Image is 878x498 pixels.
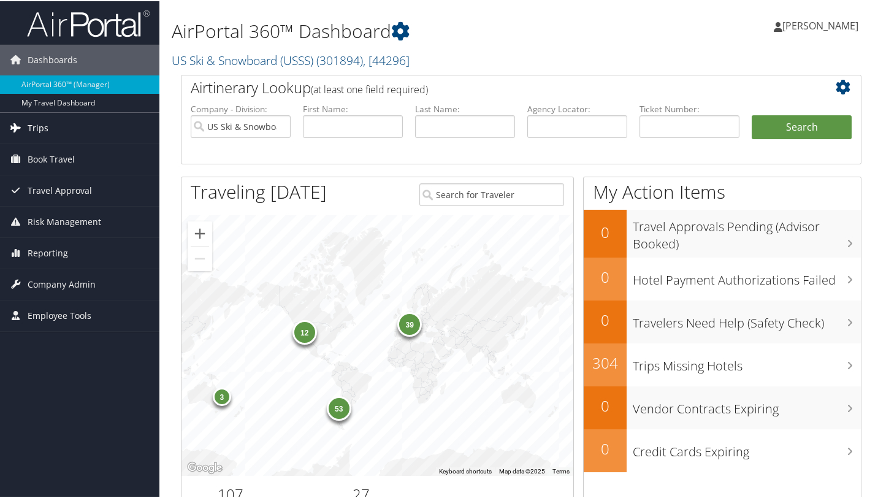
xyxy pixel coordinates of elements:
div: 53 [326,395,351,419]
a: 0Credit Cards Expiring [584,428,861,471]
input: Search for Traveler [419,182,564,205]
a: 0Travel Approvals Pending (Advisor Booked) [584,209,861,256]
h3: Travel Approvals Pending (Advisor Booked) [633,211,861,251]
h3: Hotel Payment Authorizations Failed [633,264,861,288]
a: 0Travelers Need Help (Safety Check) [584,299,861,342]
span: Risk Management [28,205,101,236]
h3: Trips Missing Hotels [633,350,861,373]
label: Agency Locator: [527,102,627,114]
h3: Vendor Contracts Expiring [633,393,861,416]
a: [PERSON_NAME] [774,6,871,43]
a: Open this area in Google Maps (opens a new window) [185,459,225,475]
img: airportal-logo.png [27,8,150,37]
h2: Airtinerary Lookup [191,76,795,97]
a: US Ski & Snowboard (USSS) [172,51,410,67]
h1: My Action Items [584,178,861,204]
h2: 0 [584,437,627,458]
button: Zoom out [188,245,212,270]
a: Terms (opens in new tab) [552,467,570,473]
label: Last Name: [415,102,515,114]
a: 0Vendor Contracts Expiring [584,385,861,428]
span: Company Admin [28,268,96,299]
img: Google [185,459,225,475]
h2: 304 [584,351,627,372]
h2: 0 [584,221,627,242]
h2: 0 [584,266,627,286]
h2: 0 [584,308,627,329]
span: Reporting [28,237,68,267]
label: First Name: [303,102,403,114]
span: Dashboards [28,44,77,74]
h3: Travelers Need Help (Safety Check) [633,307,861,331]
label: Company - Division: [191,102,291,114]
span: (at least one field required) [311,82,428,95]
div: 3 [212,386,231,404]
a: 0Hotel Payment Authorizations Failed [584,256,861,299]
h2: 0 [584,394,627,415]
span: Trips [28,112,48,142]
span: ( 301894 ) [316,51,363,67]
a: 304Trips Missing Hotels [584,342,861,385]
span: Travel Approval [28,174,92,205]
span: , [ 44296 ] [363,51,410,67]
button: Search [752,114,852,139]
span: Book Travel [28,143,75,174]
h1: AirPortal 360™ Dashboard [172,17,638,43]
h1: Traveling [DATE] [191,178,327,204]
div: 12 [292,319,316,343]
span: [PERSON_NAME] [782,18,858,31]
h3: Credit Cards Expiring [633,436,861,459]
label: Ticket Number: [639,102,739,114]
button: Zoom in [188,220,212,245]
div: 39 [397,311,422,335]
span: Employee Tools [28,299,91,330]
span: Map data ©2025 [499,467,545,473]
button: Keyboard shortcuts [439,466,492,475]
